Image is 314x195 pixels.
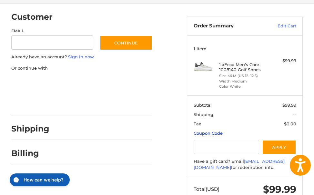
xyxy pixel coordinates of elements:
[194,186,219,192] span: Total (USD)
[9,78,57,89] iframe: PayPal-paypal
[282,102,296,108] span: $99.99
[194,131,223,136] a: Coupon Code
[194,46,296,51] h3: 1 Item
[194,112,213,117] span: Shipping
[264,23,296,29] a: Edit Cart
[11,65,152,72] p: Or continue with
[9,97,57,109] iframe: PayPal-venmo
[270,58,296,64] div: $99.99
[194,121,201,126] span: Tax
[68,54,94,59] a: Sign in now
[194,140,259,154] input: Gift Certificate or Coupon Code
[11,28,94,34] label: Email
[194,158,296,171] div: Have a gift card? Email for redemption info.
[262,140,296,154] button: Apply
[194,102,212,108] span: Subtotal
[293,112,296,117] span: --
[6,171,72,189] iframe: Gorgias live chat messenger
[64,78,112,89] iframe: PayPal-paylater
[219,73,269,79] li: Size 46 M (US 12- 12.5)
[11,54,152,60] p: Already have an account?
[219,62,269,73] h4: 1 x Ecco Men's Core 1008140 Golf Shoes
[11,124,49,134] h2: Shipping
[284,121,296,126] span: $0.00
[194,23,264,29] h3: Order Summary
[100,35,152,50] button: Continue
[11,148,49,158] h2: Billing
[219,79,269,84] li: Width Medium
[11,12,53,22] h2: Customer
[219,84,269,89] li: Color White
